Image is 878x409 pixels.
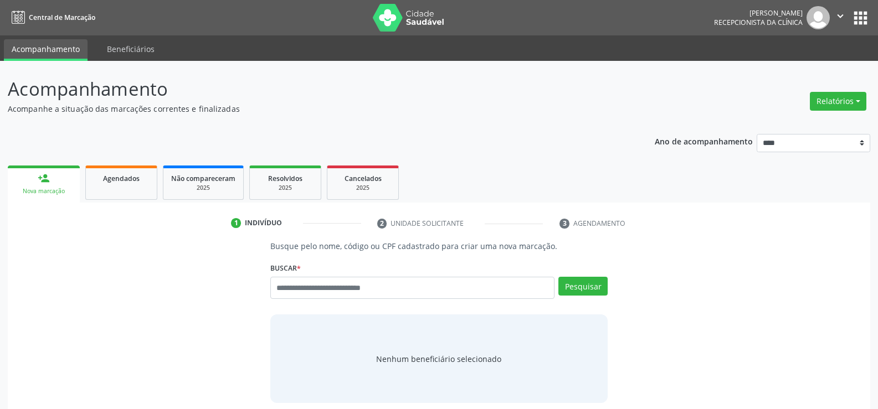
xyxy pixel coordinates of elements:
[8,8,95,27] a: Central de Marcação
[830,6,851,29] button: 
[8,75,612,103] p: Acompanhamento
[807,6,830,29] img: img
[8,103,612,115] p: Acompanhe a situação das marcações correntes e finalizadas
[834,10,846,22] i: 
[103,174,140,183] span: Agendados
[345,174,382,183] span: Cancelados
[714,8,803,18] div: [PERSON_NAME]
[270,260,301,277] label: Buscar
[268,174,302,183] span: Resolvidos
[16,187,72,195] div: Nova marcação
[335,184,391,192] div: 2025
[258,184,313,192] div: 2025
[171,184,235,192] div: 2025
[655,134,753,148] p: Ano de acompanhamento
[4,39,88,61] a: Acompanhamento
[376,353,501,365] span: Nenhum beneficiário selecionado
[851,8,870,28] button: apps
[99,39,162,59] a: Beneficiários
[558,277,608,296] button: Pesquisar
[714,18,803,27] span: Recepcionista da clínica
[231,218,241,228] div: 1
[29,13,95,22] span: Central de Marcação
[171,174,235,183] span: Não compareceram
[270,240,608,252] p: Busque pelo nome, código ou CPF cadastrado para criar uma nova marcação.
[245,218,282,228] div: Indivíduo
[810,92,866,111] button: Relatórios
[38,172,50,184] div: person_add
